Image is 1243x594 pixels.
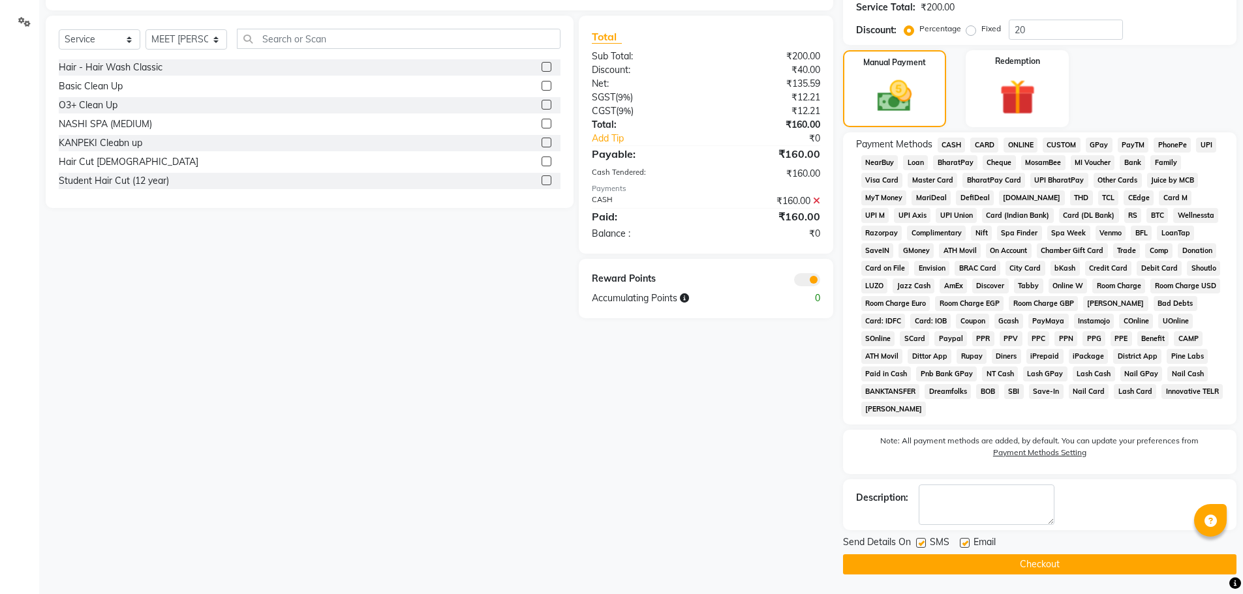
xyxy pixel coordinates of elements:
span: ATH Movil [861,349,903,364]
span: LUZO [861,278,888,293]
span: Benefit [1137,331,1169,346]
div: ₹160.00 [706,167,830,181]
div: Paid: [582,209,706,224]
span: Tabby [1014,278,1043,293]
div: Accumulating Points [582,291,767,305]
span: MosamBee [1021,155,1066,170]
label: Redemption [995,55,1040,67]
span: SGST [592,91,615,103]
span: Visa Card [861,173,903,188]
span: Online W [1049,278,1088,293]
span: Room Charge USD [1150,278,1220,293]
span: PPR [972,331,994,346]
span: Master Card [908,173,957,188]
span: Lash Card [1114,384,1156,399]
span: Innovative TELR [1161,384,1223,399]
span: Jazz Cash [893,278,934,293]
span: Chamber Gift Card [1037,243,1108,258]
span: BANKTANSFER [861,384,920,399]
div: ₹160.00 [706,209,830,224]
div: Service Total: [856,1,915,14]
span: ONLINE [1004,138,1037,153]
span: NT Cash [982,366,1018,381]
div: ₹200.00 [921,1,955,14]
span: Other Cards [1094,173,1142,188]
span: BOB [976,384,999,399]
span: MariDeal [912,190,951,205]
span: UOnline [1158,314,1193,329]
span: BRAC Card [955,261,1000,276]
span: PayTM [1118,138,1149,153]
span: Donation [1178,243,1216,258]
span: Card (Indian Bank) [982,208,1054,223]
span: CEdge [1124,190,1154,205]
span: SMS [930,535,949,552]
div: 0 [768,291,830,305]
div: NASHI SPA (MEDIUM) [59,117,152,131]
div: Reward Points [582,272,706,286]
span: UPI BharatPay [1030,173,1088,188]
span: SBI [1004,384,1024,399]
span: Pnb Bank GPay [916,366,977,381]
span: PPC [1028,331,1050,346]
span: Credit Card [1085,261,1132,276]
div: KANPEKI Cleabn up [59,136,142,150]
span: CAMP [1174,331,1203,346]
div: ₹135.59 [706,77,830,91]
span: Card (DL Bank) [1059,208,1119,223]
span: Complimentary [907,226,966,241]
div: Payable: [582,146,706,162]
span: Payment Methods [856,138,932,151]
span: Razorpay [861,226,902,241]
span: bKash [1051,261,1080,276]
div: ( ) [582,104,706,118]
span: Total [592,30,622,44]
div: Payments [592,183,820,194]
label: Manual Payment [863,57,926,68]
span: Instamojo [1074,314,1114,329]
span: Family [1150,155,1181,170]
span: Paypal [934,331,967,346]
div: ₹0 [727,132,830,145]
div: ₹160.00 [706,146,830,162]
span: UPI Union [936,208,977,223]
div: Net: [582,77,706,91]
span: SaveIN [861,243,894,258]
div: Discount: [582,63,706,77]
div: ₹12.21 [706,104,830,118]
span: Debit Card [1137,261,1182,276]
span: Nail Card [1069,384,1109,399]
span: [PERSON_NAME] [861,402,927,417]
span: Card: IDFC [861,314,906,329]
div: Balance : [582,227,706,241]
span: PPG [1082,331,1105,346]
span: City Card [1005,261,1045,276]
span: UPI M [861,208,889,223]
span: ATH Movil [939,243,981,258]
span: Email [974,535,996,552]
span: Coupon [956,314,989,329]
span: MI Voucher [1071,155,1115,170]
span: THD [1070,190,1093,205]
span: Lash Cash [1073,366,1115,381]
span: BFL [1131,226,1152,241]
span: Card M [1159,190,1191,205]
label: Payment Methods Setting [993,447,1086,458]
div: Student Hair Cut (12 year) [59,174,169,188]
span: DefiDeal [956,190,994,205]
span: Trade [1113,243,1141,258]
div: Cash Tendered: [582,167,706,181]
span: Nail Cash [1167,366,1208,381]
span: Nift [971,226,992,241]
span: BharatPay [933,155,977,170]
span: Comp [1145,243,1173,258]
span: PPV [1000,331,1022,346]
span: GMoney [898,243,934,258]
span: District App [1113,349,1161,364]
span: Bad Debts [1154,296,1197,311]
span: SCard [900,331,929,346]
div: ₹40.00 [706,63,830,77]
span: GPay [1086,138,1113,153]
span: [DOMAIN_NAME] [999,190,1065,205]
span: Cheque [983,155,1016,170]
